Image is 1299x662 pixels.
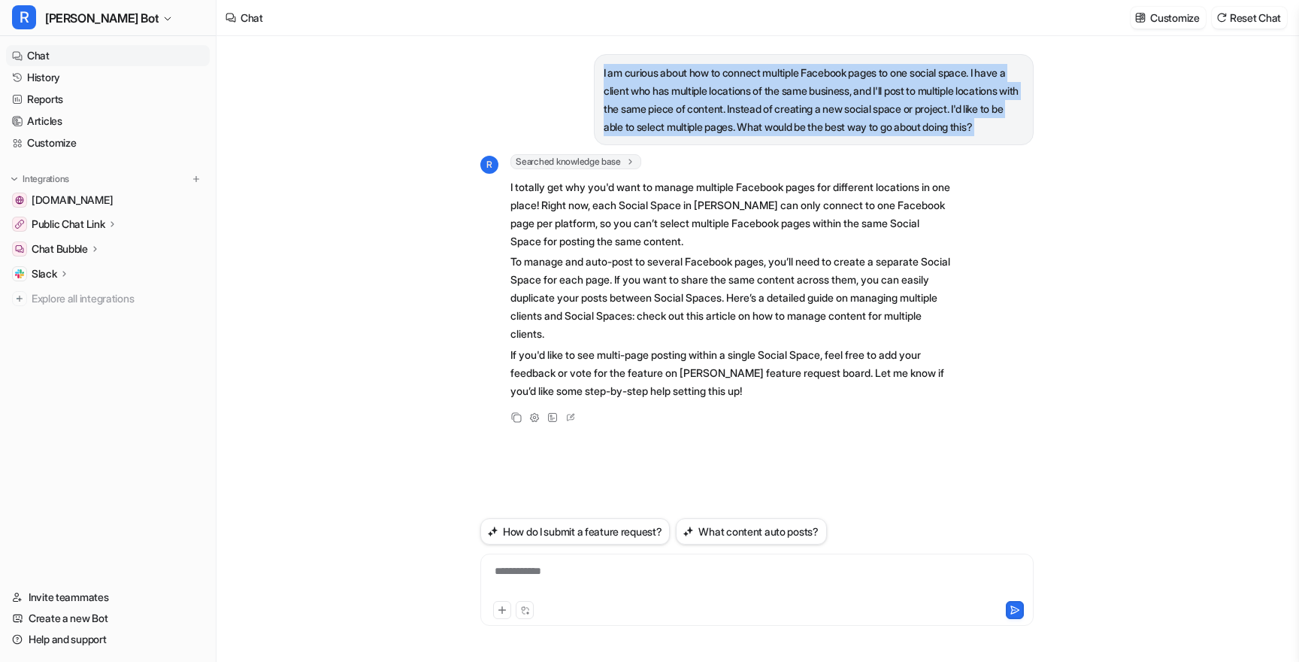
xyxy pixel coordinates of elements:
[32,193,113,208] span: [DOMAIN_NAME]
[15,196,24,205] img: getrella.com
[480,518,670,545] button: How do I submit a feature request?
[480,156,498,174] span: R
[15,244,24,254] img: Chat Bubble
[1131,7,1205,29] button: Customize
[45,8,159,29] span: [PERSON_NAME] Bot
[23,173,69,185] p: Integrations
[32,241,88,257] p: Chat Bubble
[510,253,950,343] p: To manage and auto-post to several Facebook pages, you’ll need to create a separate Social Space ...
[6,111,210,132] a: Articles
[510,154,641,169] span: Searched knowledge base
[15,220,24,229] img: Public Chat Link
[510,346,950,400] p: If you'd like to see multi-page posting within a single Social Space, feel free to add your feedb...
[1150,10,1199,26] p: Customize
[32,287,204,311] span: Explore all integrations
[9,174,20,184] img: expand menu
[6,45,210,66] a: Chat
[510,178,950,251] p: I totally get why you'd want to manage multiple Facebook pages for different locations in one pla...
[6,132,210,153] a: Customize
[676,518,826,545] button: What content auto posts?
[6,288,210,309] a: Explore all integrations
[12,291,27,306] img: explore all integrations
[1216,12,1227,23] img: reset
[6,172,74,187] button: Integrations
[15,269,24,278] img: Slack
[6,89,210,110] a: Reports
[6,629,210,650] a: Help and support
[241,10,263,26] div: Chat
[1212,7,1287,29] button: Reset Chat
[6,608,210,629] a: Create a new Bot
[32,217,105,232] p: Public Chat Link
[604,64,1024,136] p: I am curious about how to connect multiple Facebook pages to one social space. I have a client wh...
[6,190,210,211] a: getrella.com[DOMAIN_NAME]
[6,67,210,88] a: History
[191,174,201,184] img: menu_add.svg
[32,266,57,281] p: Slack
[1135,12,1146,23] img: customize
[6,587,210,608] a: Invite teammates
[12,5,36,29] span: R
